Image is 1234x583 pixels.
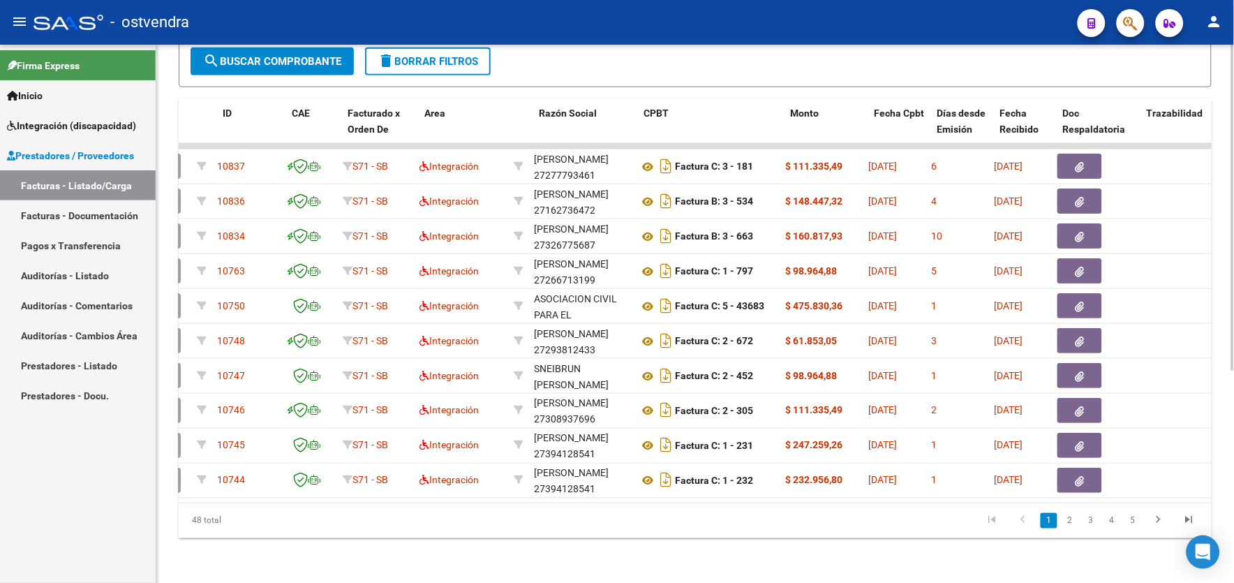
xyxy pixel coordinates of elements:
span: 5 [932,265,937,276]
div: 48 total [179,503,382,538]
mat-icon: menu [11,13,28,30]
a: 4 [1103,513,1120,529]
span: - ostvendra [110,7,189,38]
span: Razón Social [540,108,597,119]
span: [DATE] [995,230,1023,242]
span: Integración (discapacidad) [7,118,136,133]
strong: $ 111.335,49 [785,405,842,416]
datatable-header-cell: Doc Respaldatoria [1057,98,1141,160]
span: 10748 [217,335,245,346]
div: 27132140869 [534,361,627,390]
div: [PERSON_NAME] [534,152,609,168]
span: Integración [419,440,479,451]
div: [PERSON_NAME] [534,396,609,412]
span: 1 [932,440,937,451]
span: [DATE] [869,161,898,172]
span: [DATE] [869,230,898,242]
span: Fecha Cpbt [875,108,925,119]
span: S71 - SB [352,440,388,451]
div: 27162736472 [534,186,627,216]
datatable-header-cell: ID [217,98,287,160]
div: 27277793461 [534,152,627,181]
a: go to first page [979,513,1006,529]
i: Descargar documento [657,399,675,422]
span: [DATE] [995,161,1023,172]
span: [DATE] [995,300,1023,311]
li: page 4 [1101,509,1122,533]
span: Integración [419,161,479,172]
span: [DATE] [869,265,898,276]
span: 10746 [217,405,245,416]
span: CAE [292,108,311,119]
i: Descargar documento [657,330,675,352]
span: CPBT [644,108,669,119]
span: 3 [932,335,937,346]
span: Prestadores / Proveedores [7,148,134,163]
i: Descargar documento [657,155,675,177]
span: Facturado x Orden De [348,108,401,135]
span: Integración [419,335,479,346]
span: 1 [932,370,937,381]
span: 10747 [217,370,245,381]
span: Integración [419,230,479,242]
datatable-header-cell: Razón Social [534,98,639,160]
a: 3 [1083,513,1099,529]
span: S71 - SB [352,405,388,416]
div: Open Intercom Messenger [1187,536,1220,569]
datatable-header-cell: Facturado x Orden De [343,98,419,160]
div: 27308937696 [534,396,627,425]
div: 27326775687 [534,221,627,251]
strong: Factura C: 2 - 305 [675,406,753,417]
i: Descargar documento [657,260,675,282]
div: 27394128541 [534,466,627,495]
i: Descargar documento [657,190,675,212]
datatable-header-cell: Trazabilidad [1141,98,1225,160]
span: Integración [419,195,479,207]
datatable-header-cell: Monto [785,98,869,160]
span: Firma Express [7,58,80,73]
span: Inicio [7,88,43,103]
span: Integración [419,265,479,276]
strong: Factura B: 3 - 663 [675,231,753,242]
span: ID [223,108,232,119]
span: 2 [932,405,937,416]
strong: $ 160.817,93 [785,230,842,242]
span: S71 - SB [352,265,388,276]
span: [DATE] [869,335,898,346]
a: go to last page [1176,513,1203,529]
span: 10763 [217,265,245,276]
mat-icon: delete [378,52,394,69]
div: [PERSON_NAME] [534,466,609,482]
datatable-header-cell: Area [419,98,514,160]
i: Descargar documento [657,295,675,317]
span: 10745 [217,440,245,451]
i: Descargar documento [657,225,675,247]
div: [PERSON_NAME] [534,221,609,237]
strong: Factura C: 5 - 43683 [675,301,764,312]
span: 6 [932,161,937,172]
span: 1 [932,475,937,486]
span: [DATE] [995,195,1023,207]
div: 30697586942 [534,291,627,320]
datatable-header-cell: Días desde Emisión [932,98,995,160]
div: 27293812433 [534,326,627,355]
span: [DATE] [995,475,1023,486]
span: [DATE] [995,335,1023,346]
a: 5 [1124,513,1141,529]
span: [DATE] [995,440,1023,451]
strong: $ 98.964,88 [785,370,837,381]
li: page 2 [1060,509,1080,533]
span: Buscar Comprobante [203,55,341,68]
span: [DATE] [869,370,898,381]
li: page 5 [1122,509,1143,533]
datatable-header-cell: Fecha Recibido [995,98,1057,160]
li: page 3 [1080,509,1101,533]
span: Días desde Emisión [937,108,986,135]
a: 1 [1041,513,1057,529]
span: 4 [932,195,937,207]
strong: Factura C: 1 - 232 [675,475,753,487]
span: S71 - SB [352,230,388,242]
span: 10834 [217,230,245,242]
span: Integración [419,475,479,486]
span: Doc Respaldatoria [1063,108,1126,135]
